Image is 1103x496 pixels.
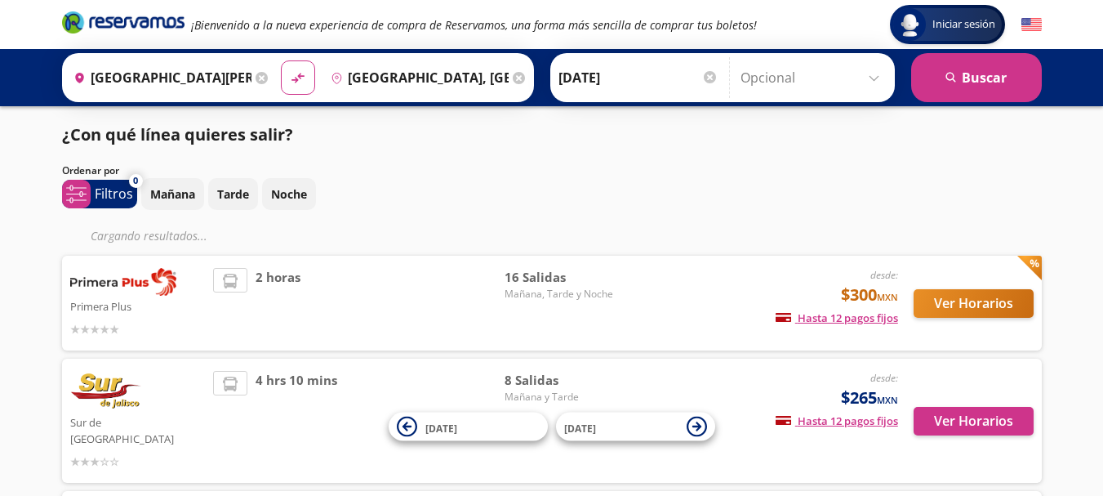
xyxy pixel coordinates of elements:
span: Hasta 12 pagos fijos [776,311,898,325]
button: [DATE] [556,413,715,441]
button: [DATE] [389,413,548,441]
img: Primera Plus [70,268,176,296]
span: Hasta 12 pagos fijos [776,413,898,428]
input: Elegir Fecha [558,57,718,98]
span: [DATE] [564,421,596,435]
p: Tarde [217,185,249,203]
button: 0Filtros [62,180,137,208]
span: $265 [841,386,898,410]
a: Brand Logo [62,10,185,39]
span: $300 [841,283,898,307]
span: 8 Salidas [505,371,619,390]
p: Ordenar por [62,163,119,178]
em: desde: [870,371,898,385]
input: Opcional [741,57,887,98]
em: ¡Bienvenido a la nueva experiencia de compra de Reservamos, una forma más sencilla de comprar tus... [191,17,757,33]
small: MXN [877,394,898,406]
span: [DATE] [425,421,457,435]
i: Brand Logo [62,10,185,34]
span: Iniciar sesión [926,16,1002,33]
p: Sur de [GEOGRAPHIC_DATA] [70,412,206,447]
p: ¿Con qué línea quieres salir? [62,123,293,147]
button: Ver Horarios [914,289,1034,318]
p: Mañana [150,185,195,203]
button: Mañana [141,178,204,210]
button: Noche [262,178,316,210]
p: Filtros [95,184,133,203]
input: Buscar Origen [67,57,251,98]
span: 16 Salidas [505,268,619,287]
em: desde: [870,268,898,282]
img: Sur de Jalisco [70,371,143,412]
em: Cargando resultados ... [91,228,207,244]
p: Primera Plus [70,296,206,315]
small: MXN [877,291,898,303]
button: Tarde [208,178,258,210]
button: Buscar [911,53,1042,102]
span: 0 [133,174,138,188]
span: Mañana y Tarde [505,390,619,404]
span: 2 horas [256,268,300,338]
button: Ver Horarios [914,407,1034,436]
p: Noche [271,185,307,203]
input: Buscar Destino [324,57,509,98]
span: Mañana, Tarde y Noche [505,287,619,302]
span: 4 hrs 10 mins [256,371,337,471]
button: English [1021,15,1042,35]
